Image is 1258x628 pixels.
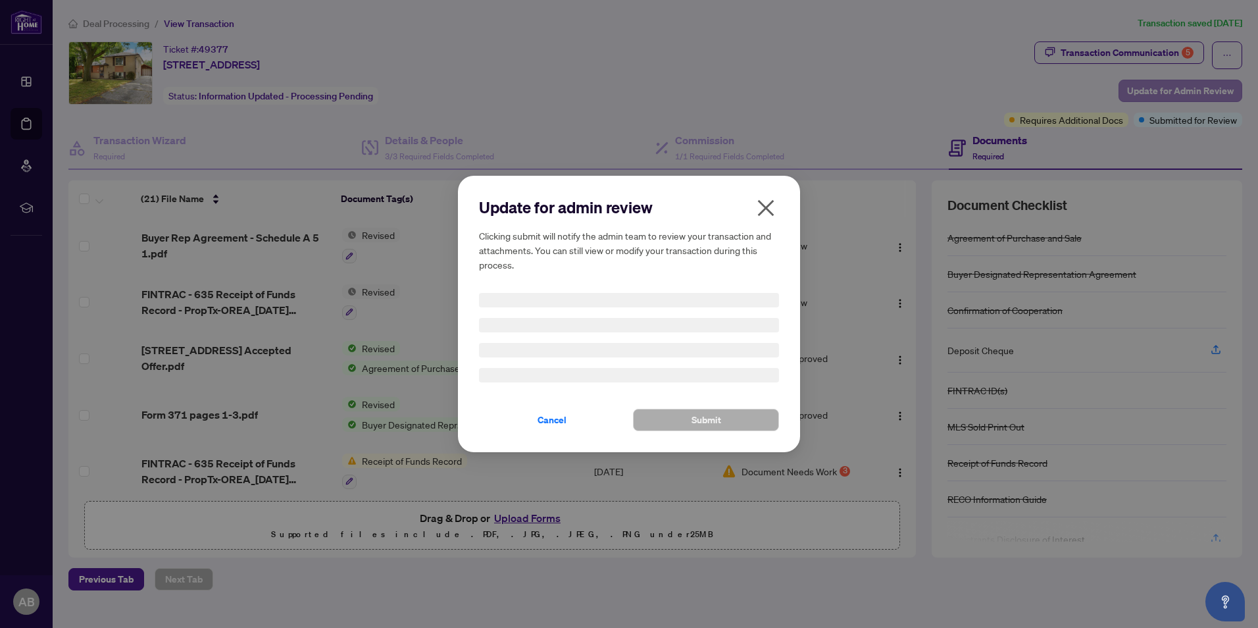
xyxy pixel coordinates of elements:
button: Submit [633,409,779,431]
span: Cancel [538,409,566,431]
span: close [755,197,776,219]
h2: Update for admin review [479,197,779,218]
button: Open asap [1205,582,1245,621]
h5: Clicking submit will notify the admin team to review your transaction and attachments. You can st... [479,228,779,272]
button: Cancel [479,409,625,431]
